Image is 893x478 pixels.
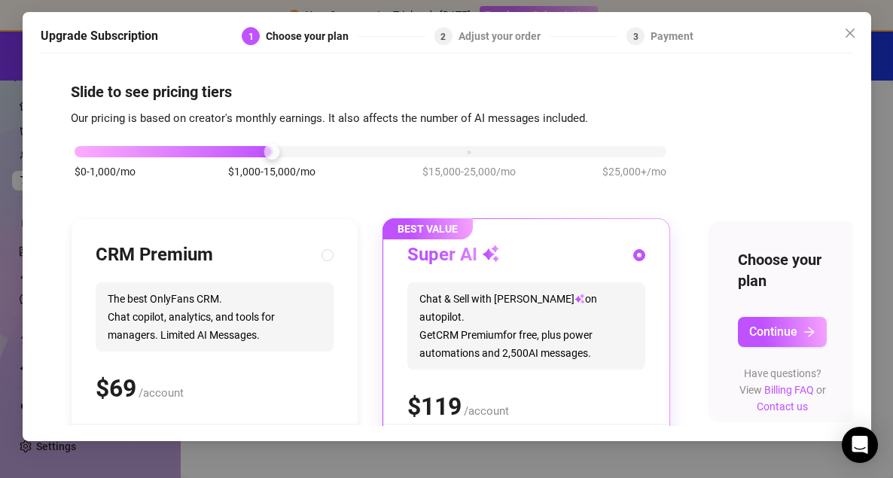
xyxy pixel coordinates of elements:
span: Chat & Sell with [PERSON_NAME] on autopilot. Get CRM Premium for free, plus power automations and... [407,282,645,370]
div: Open Intercom Messenger [842,427,878,463]
span: $25,000+/mo [602,163,666,180]
a: Contact us [757,400,808,413]
span: /account [464,404,509,418]
div: Payment [651,27,693,45]
h3: CRM Premium [96,243,213,267]
h4: Slide to see pricing tiers [71,81,823,102]
h4: Choose your plan [738,249,827,291]
h3: Super AI [407,243,500,267]
span: /account [139,386,184,400]
span: $15,000-25,000/mo [422,163,516,180]
h5: Upgrade Subscription [41,27,158,45]
span: Close [837,27,861,39]
a: Billing FAQ [763,384,813,396]
div: Adjust your order [459,27,550,45]
span: BEST VALUE [382,218,473,239]
button: Close [837,21,861,45]
span: Our pricing is based on creator's monthly earnings. It also affects the number of AI messages inc... [71,111,588,124]
span: arrow-right [803,326,815,338]
span: The best OnlyFans CRM. Chat copilot, analytics, and tools for managers. Limited AI Messages. [96,282,334,352]
span: 2 [440,31,446,41]
span: $1,000-15,000/mo [228,163,315,180]
span: Continue [749,324,797,339]
span: 3 [633,31,639,41]
span: 1 [248,31,254,41]
span: $0-1,000/mo [75,163,136,180]
span: close [843,27,855,39]
span: Have questions? View or [739,367,825,413]
button: Continuearrow-right [738,317,827,347]
span: $ [407,392,462,421]
div: Choose your plan [266,27,358,45]
span: $ [96,374,136,403]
